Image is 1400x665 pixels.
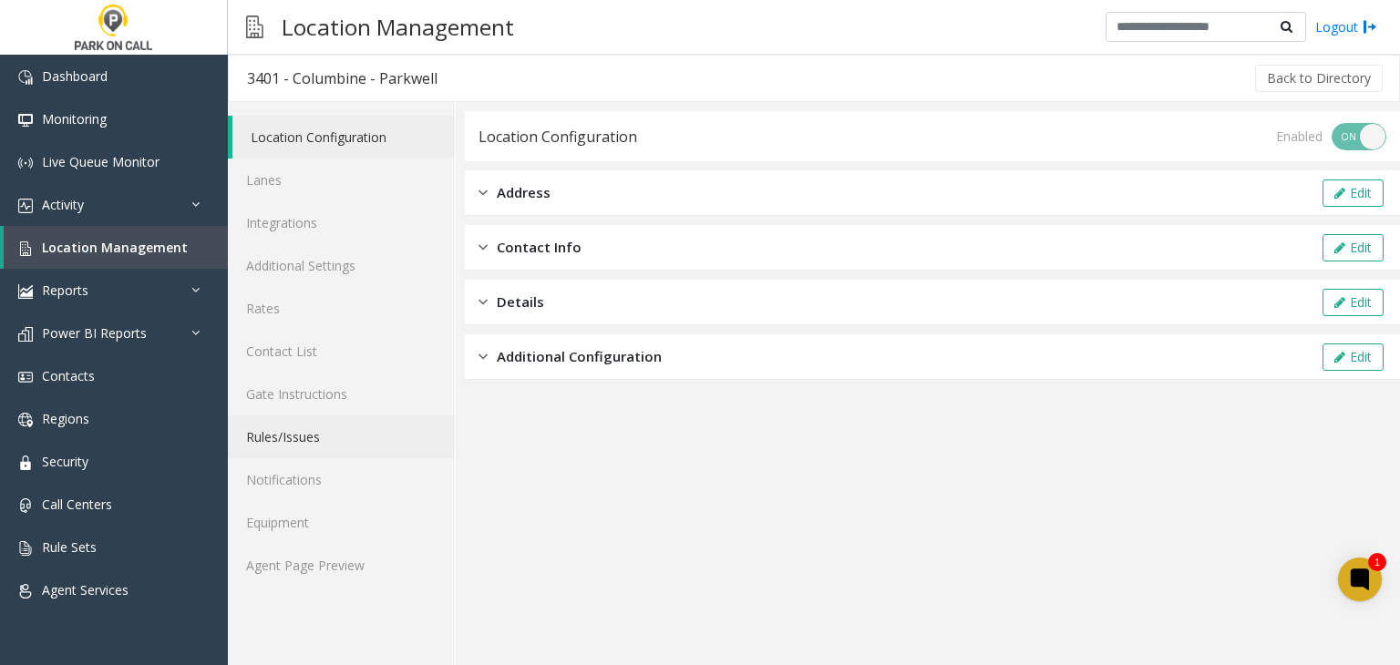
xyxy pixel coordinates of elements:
button: Edit [1323,289,1384,316]
img: logout [1363,17,1377,36]
a: Integrations [228,201,455,244]
span: Agent Services [42,581,129,598]
div: Location Configuration [479,125,637,148]
span: Power BI Reports [42,324,147,342]
span: Dashboard [42,67,108,85]
a: Additional Settings [228,244,455,287]
span: Live Queue Monitor [42,153,160,170]
img: 'icon' [18,156,33,170]
span: Regions [42,410,89,427]
span: Security [42,453,88,470]
span: Address [497,182,551,203]
img: 'icon' [18,413,33,427]
img: 'icon' [18,284,33,299]
span: Location Management [42,239,188,256]
span: Monitoring [42,110,107,128]
img: 'icon' [18,327,33,342]
img: 'icon' [18,584,33,598]
div: Enabled [1276,127,1323,146]
a: Lanes [228,159,455,201]
div: 1 [1368,553,1386,571]
span: Additional Configuration [497,346,662,367]
img: 'icon' [18,199,33,213]
a: Notifications [228,458,455,501]
span: Reports [42,281,88,299]
a: Rules/Issues [228,415,455,458]
span: Activity [42,196,84,213]
img: closed [479,346,488,367]
a: Contact List [228,330,455,373]
img: 'icon' [18,541,33,556]
img: 'icon' [18,455,33,470]
a: Gate Instructions [228,373,455,415]
img: closed [479,237,488,258]
button: Edit [1323,179,1384,207]
h3: Location Management [273,5,523,49]
img: 'icon' [18,498,33,513]
button: Edit [1323,234,1384,261]
a: Equipment [228,501,455,544]
a: Logout [1315,17,1377,36]
img: 'icon' [18,370,33,384]
a: Agent Page Preview [228,544,455,587]
span: Details [497,292,544,312]
div: 3401 - Columbine - Parkwell [247,66,437,90]
button: Edit [1323,343,1384,371]
a: Location Management [4,226,228,269]
a: Location Configuration [232,116,455,159]
span: Call Centers [42,496,112,513]
button: Back to Directory [1255,65,1383,92]
img: closed [479,292,488,312]
a: Rates [228,287,455,330]
span: Contacts [42,367,95,384]
img: 'icon' [18,113,33,128]
img: 'icon' [18,241,33,256]
span: Contact Info [497,237,582,258]
img: 'icon' [18,70,33,85]
img: pageIcon [246,5,263,49]
span: Rule Sets [42,538,97,556]
img: closed [479,182,488,203]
